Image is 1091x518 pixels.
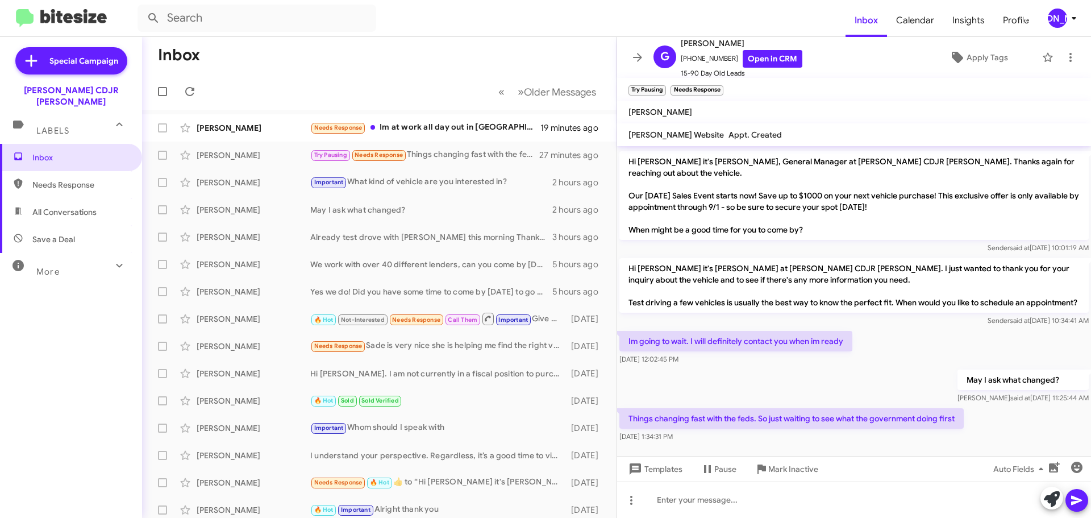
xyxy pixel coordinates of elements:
[967,47,1008,68] span: Apply Tags
[714,459,736,479] span: Pause
[681,50,802,68] span: [PHONE_NUMBER]
[628,130,724,140] span: [PERSON_NAME] Website
[314,479,363,486] span: Needs Response
[994,4,1038,37] a: Profile
[539,150,607,161] div: 27 minutes ago
[660,48,669,66] span: G
[540,122,607,134] div: 19 minutes ago
[138,5,376,32] input: Search
[197,259,310,270] div: [PERSON_NAME]
[197,477,310,488] div: [PERSON_NAME]
[36,126,69,136] span: Labels
[565,395,607,407] div: [DATE]
[768,459,818,479] span: Mark Inactive
[984,459,1057,479] button: Auto Fields
[310,312,565,326] div: Give me a call?
[341,506,370,513] span: Important
[197,150,310,161] div: [PERSON_NAME]
[628,85,666,96] small: Try Pausing
[681,68,802,79] span: 15-90 Day Old Leads
[310,476,565,489] div: ​👍​ to “ Hi [PERSON_NAME] it's [PERSON_NAME], General Manager at [PERSON_NAME] CDJR [PERSON_NAME]...
[552,231,607,243] div: 3 hours ago
[1010,316,1030,325] span: said at
[1038,9,1078,28] button: [PERSON_NAME]
[626,459,682,479] span: Templates
[552,259,607,270] div: 5 hours ago
[943,4,994,37] a: Insights
[32,234,75,245] span: Save a Deal
[158,46,200,64] h1: Inbox
[314,397,334,404] span: 🔥 Hot
[355,151,403,159] span: Needs Response
[310,176,552,189] div: What kind of vehicle are you interested in?
[920,47,1036,68] button: Apply Tags
[619,355,678,363] span: [DATE] 12:02:45 PM
[448,316,477,324] span: Call Them
[1010,393,1030,402] span: said at
[197,368,310,379] div: [PERSON_NAME]
[565,368,607,379] div: [DATE]
[993,459,1048,479] span: Auto Fields
[361,397,399,404] span: Sold Verified
[565,450,607,461] div: [DATE]
[314,316,334,324] span: 🔥 Hot
[619,151,1089,240] p: Hi [PERSON_NAME] it's [PERSON_NAME], General Manager at [PERSON_NAME] CDJR [PERSON_NAME]. Thanks ...
[314,179,344,186] span: Important
[310,231,552,243] div: Already test drove with [PERSON_NAME] this morning Thank you!
[565,341,607,352] div: [DATE]
[692,459,746,479] button: Pause
[681,36,802,50] span: [PERSON_NAME]
[498,316,528,324] span: Important
[565,504,607,516] div: [DATE]
[314,151,347,159] span: Try Pausing
[988,316,1089,325] span: Sender [DATE] 10:34:41 AM
[310,148,539,161] div: Things changing fast with the feds. So just waiting to see what the government doing first
[619,432,673,441] span: [DATE] 1:34:31 PM
[617,459,692,479] button: Templates
[565,422,607,434] div: [DATE]
[310,421,565,434] div: Whom should I speak with
[36,267,60,277] span: More
[197,341,310,352] div: [PERSON_NAME]
[492,80,603,103] nav: Page navigation example
[197,204,310,216] div: [PERSON_NAME]
[728,130,782,140] span: Appt. Created
[392,316,440,324] span: Needs Response
[197,504,310,516] div: [PERSON_NAME]
[197,450,310,461] div: [PERSON_NAME]
[314,342,363,350] span: Needs Response
[314,124,363,131] span: Needs Response
[197,286,310,297] div: [PERSON_NAME]
[524,86,596,98] span: Older Messages
[671,85,723,96] small: Needs Response
[197,177,310,188] div: [PERSON_NAME]
[32,152,129,163] span: Inbox
[32,206,97,218] span: All Conversations
[314,424,344,432] span: Important
[310,286,552,297] div: Yes we do! Did you have some time to come by [DATE] to go over your options with us?
[846,4,887,37] span: Inbox
[310,503,565,516] div: Alright thank you
[341,316,385,324] span: Not-Interested
[498,85,505,99] span: «
[552,204,607,216] div: 2 hours ago
[887,4,943,37] span: Calendar
[310,259,552,270] div: We work with over 40 different lenders, can you come by [DATE] to go over your options with us?
[619,408,964,429] p: Things changing fast with the feds. So just waiting to see what the government doing first
[370,479,389,486] span: 🔥 Hot
[957,393,1089,402] span: [PERSON_NAME] [DATE] 11:25:44 AM
[518,85,524,99] span: »
[341,397,354,404] span: Sold
[1048,9,1067,28] div: [PERSON_NAME]
[310,204,552,216] div: May I ask what changed?
[197,313,310,325] div: [PERSON_NAME]
[310,121,540,134] div: Im at work all day out in [GEOGRAPHIC_DATA].
[197,122,310,134] div: [PERSON_NAME]
[619,258,1089,313] p: Hi [PERSON_NAME] it's [PERSON_NAME] at [PERSON_NAME] CDJR [PERSON_NAME]. I just wanted to thank y...
[32,179,129,190] span: Needs Response
[197,422,310,434] div: [PERSON_NAME]
[565,477,607,488] div: [DATE]
[197,395,310,407] div: [PERSON_NAME]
